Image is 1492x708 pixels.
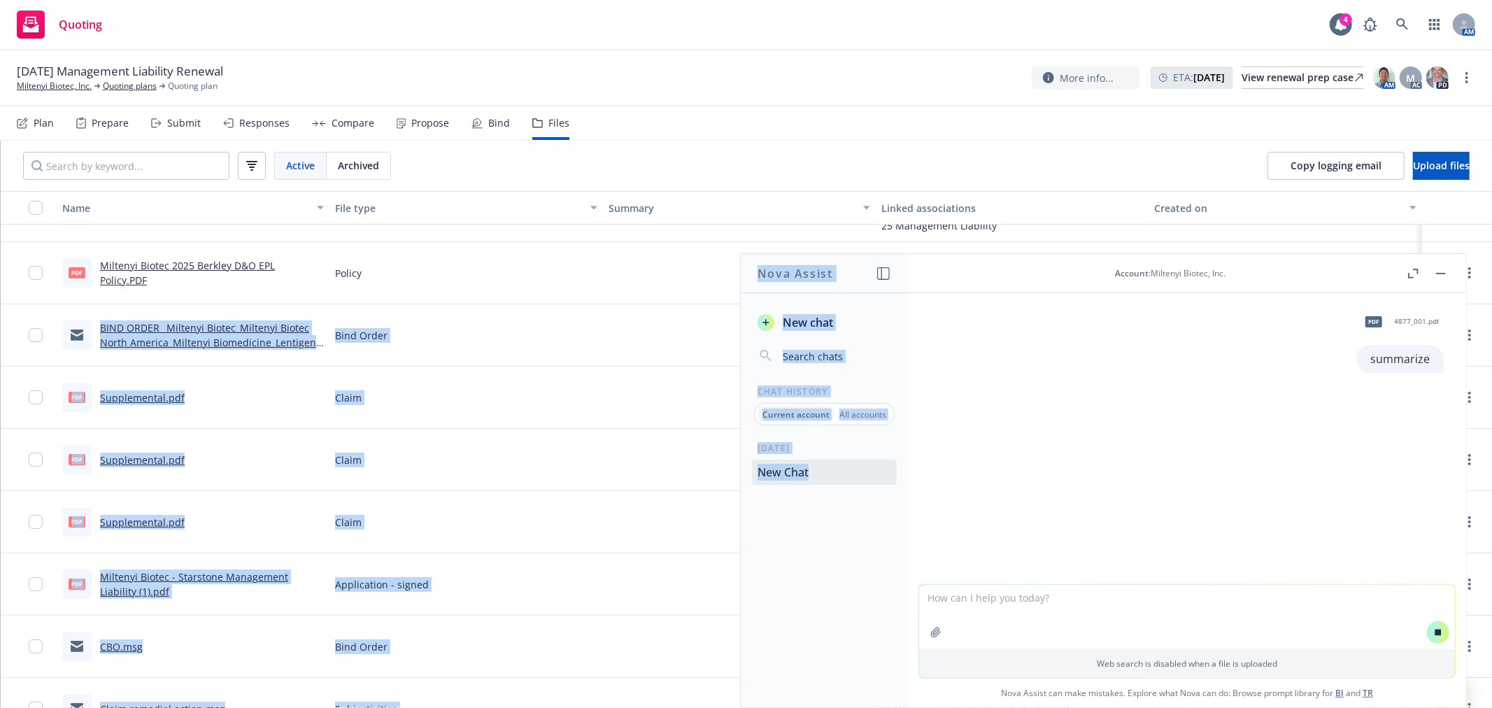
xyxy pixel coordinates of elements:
div: File type [335,201,581,215]
img: photo [1373,66,1395,89]
span: 4877_001.pdf [1394,317,1439,326]
span: Upload files [1413,159,1470,172]
h1: Nova Assist [758,265,833,282]
span: Archived [338,158,379,173]
a: more [1461,451,1478,468]
p: summarize [1370,351,1430,367]
button: Copy logging email [1267,152,1405,180]
input: Toggle Row Selected [29,390,43,404]
a: Quoting [11,5,108,44]
span: Copy logging email [1291,159,1381,172]
a: more [1461,638,1478,655]
input: Search chats [780,346,891,366]
a: more [1461,264,1478,281]
a: Quoting plans [103,80,157,92]
strong: [DATE] [1193,71,1225,84]
div: Propose [411,118,449,129]
input: Toggle Row Selected [29,639,43,653]
div: Plan [34,118,54,129]
span: ETA : [1173,70,1225,85]
span: Account [1115,267,1149,279]
div: Linked associations [881,201,1143,215]
span: Active [286,158,315,173]
span: pdf [69,392,85,402]
div: View renewal prep case [1242,67,1363,88]
span: Bind Order [335,639,388,654]
a: Supplemental.pdf [100,391,185,404]
div: Name [62,201,308,215]
input: Search by keyword... [23,152,229,180]
div: pdf4877_001.pdf [1356,304,1442,339]
button: New chat [752,310,897,335]
span: pdf [1365,316,1382,327]
button: File type [329,191,602,225]
span: pdf [69,516,85,527]
div: Summary [609,201,855,215]
input: Toggle Row Selected [29,515,43,529]
span: Claim [335,515,362,530]
a: Supplemental.pdf [100,453,185,467]
a: Miltenyi Biotec 2025 Berkley D&O EPL Policy.PDF [100,259,275,287]
a: Search [1388,10,1416,38]
a: more [1461,327,1478,344]
span: [DATE] Management Liability Renewal [17,63,223,80]
div: Submit [167,118,201,129]
div: Responses [239,118,290,129]
div: Chat History [741,385,908,397]
a: BI [1335,687,1344,699]
div: Bind [488,118,510,129]
span: PDF [69,267,85,278]
p: Current account [762,409,830,420]
div: Files [548,118,569,129]
span: Claim [335,453,362,467]
span: pdf [69,579,85,589]
p: All accounts [839,409,886,420]
a: more [1461,576,1478,593]
input: Select all [29,201,43,215]
div: 25 Management Liability [881,218,1074,233]
span: More info... [1060,71,1114,85]
input: Toggle Row Selected [29,453,43,467]
div: Compare [332,118,374,129]
div: : Miltenyi Biotec, Inc. [1115,267,1225,279]
span: Application - signed [335,577,429,592]
a: BIND ORDER_ Miltenyi Biotec_Miltenyi Biotec North America_Miltenyi Biomedicine_Lentigen Technolog... [100,321,316,364]
button: Name [57,191,329,225]
img: photo [1426,66,1449,89]
a: Report a Bug [1356,10,1384,38]
span: Quoting [59,19,102,30]
span: Quoting plan [168,80,218,92]
button: New Chat [752,460,897,485]
span: Claim [335,390,362,405]
span: New chat [780,314,833,331]
a: TR [1363,687,1373,699]
span: Bind Order [335,328,388,343]
button: Linked associations [876,191,1149,225]
button: Summary [603,191,876,225]
span: Nova Assist can make mistakes. Explore what Nova can do: Browse prompt library for and [914,679,1461,707]
input: Toggle Row Selected [29,328,43,342]
button: More info... [1032,66,1139,90]
button: Created on [1149,191,1422,225]
a: more [1461,389,1478,406]
span: pdf [69,454,85,465]
span: M [1407,71,1416,85]
a: View renewal prep case [1242,66,1363,89]
div: Created on [1155,201,1401,215]
span: Policy [335,266,362,281]
a: more [1458,69,1475,86]
button: Upload files [1413,152,1470,180]
a: CBO.msg [100,640,143,653]
a: Miltenyi Biotec - Starstone Management Liability (1).pdf [100,570,288,598]
div: Prepare [92,118,129,129]
a: Switch app [1421,10,1449,38]
input: Toggle Row Selected [29,577,43,591]
input: Toggle Row Selected [29,266,43,280]
div: 4 [1340,13,1352,26]
a: Supplemental.pdf [100,516,185,529]
a: Miltenyi Biotec, Inc. [17,80,92,92]
a: more [1461,514,1478,530]
p: Web search is disabled when a file is uploaded [928,658,1447,670]
div: [DATE] [741,442,908,454]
